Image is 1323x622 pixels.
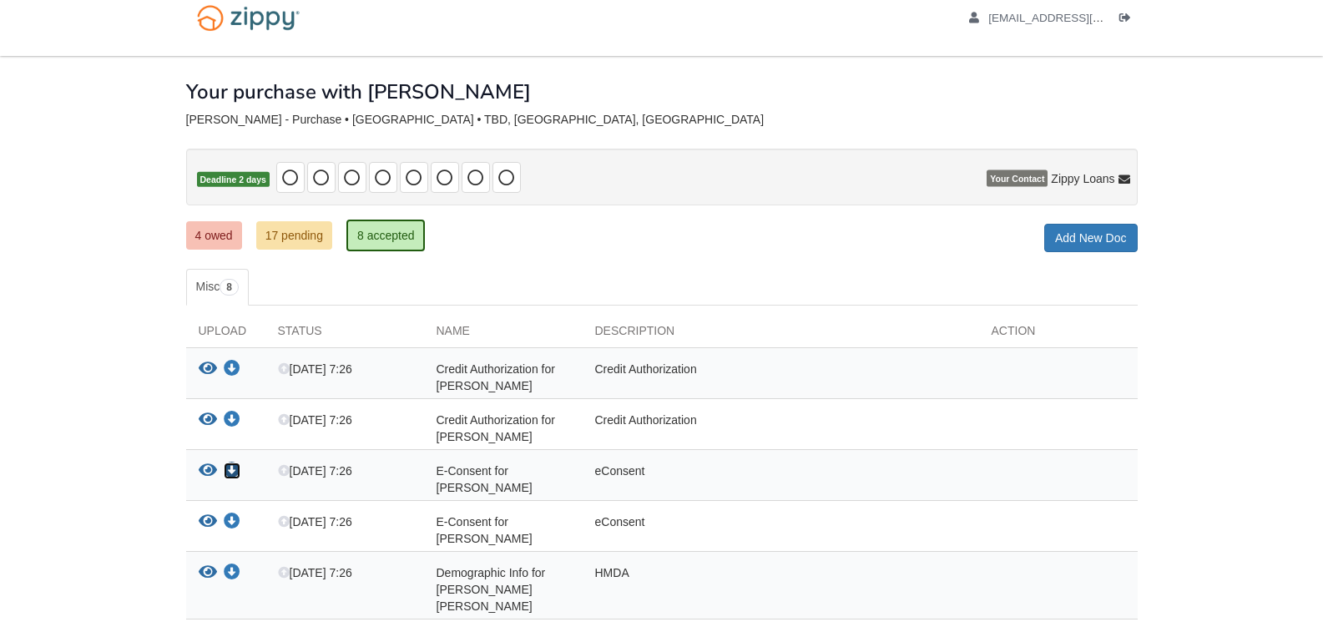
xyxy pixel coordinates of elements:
[220,279,239,296] span: 8
[224,465,240,478] a: Download E-Consent for Beulah Kennedy
[437,413,555,443] span: Credit Authorization for [PERSON_NAME]
[583,412,979,445] div: Credit Authorization
[437,362,555,392] span: Credit Authorization for [PERSON_NAME]
[224,516,240,529] a: Download E-Consent for Douglas Kennedy
[278,413,352,427] span: [DATE] 7:26
[186,81,531,103] h1: Your purchase with [PERSON_NAME]
[346,220,426,251] a: 8 accepted
[424,322,583,347] div: Name
[265,322,424,347] div: Status
[979,322,1138,347] div: Action
[278,566,352,579] span: [DATE] 7:26
[988,12,1179,24] span: dkennedyracing@gmail.com
[256,221,332,250] a: 17 pending
[199,361,217,378] button: View Credit Authorization for Beulah Kennedy
[583,564,979,614] div: HMDA
[199,412,217,429] button: View Credit Authorization for Douglas Kennedy
[199,513,217,531] button: View E-Consent for Douglas Kennedy
[186,113,1138,127] div: [PERSON_NAME] - Purchase • [GEOGRAPHIC_DATA] • TBD, [GEOGRAPHIC_DATA], [GEOGRAPHIC_DATA]
[1044,224,1138,252] a: Add New Doc
[583,463,979,496] div: eConsent
[1051,170,1114,187] span: Zippy Loans
[278,362,352,376] span: [DATE] 7:26
[278,464,352,478] span: [DATE] 7:26
[583,513,979,547] div: eConsent
[987,170,1048,187] span: Your Contact
[224,363,240,377] a: Download Credit Authorization for Beulah Kennedy
[186,322,265,347] div: Upload
[437,515,533,545] span: E-Consent for [PERSON_NAME]
[197,172,270,188] span: Deadline 2 days
[583,361,979,394] div: Credit Authorization
[186,269,249,306] a: Misc
[224,414,240,427] a: Download Credit Authorization for Douglas Kennedy
[583,322,979,347] div: Description
[199,463,217,480] button: View E-Consent for Beulah Kennedy
[437,566,546,613] span: Demographic Info for [PERSON_NAME] [PERSON_NAME]
[437,464,533,494] span: E-Consent for [PERSON_NAME]
[199,564,217,582] button: View Demographic Info for Douglas Philip Kennedy
[969,12,1180,28] a: edit profile
[186,221,242,250] a: 4 owed
[278,515,352,528] span: [DATE] 7:26
[1119,12,1138,28] a: Log out
[224,567,240,580] a: Download Demographic Info for Douglas Philip Kennedy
